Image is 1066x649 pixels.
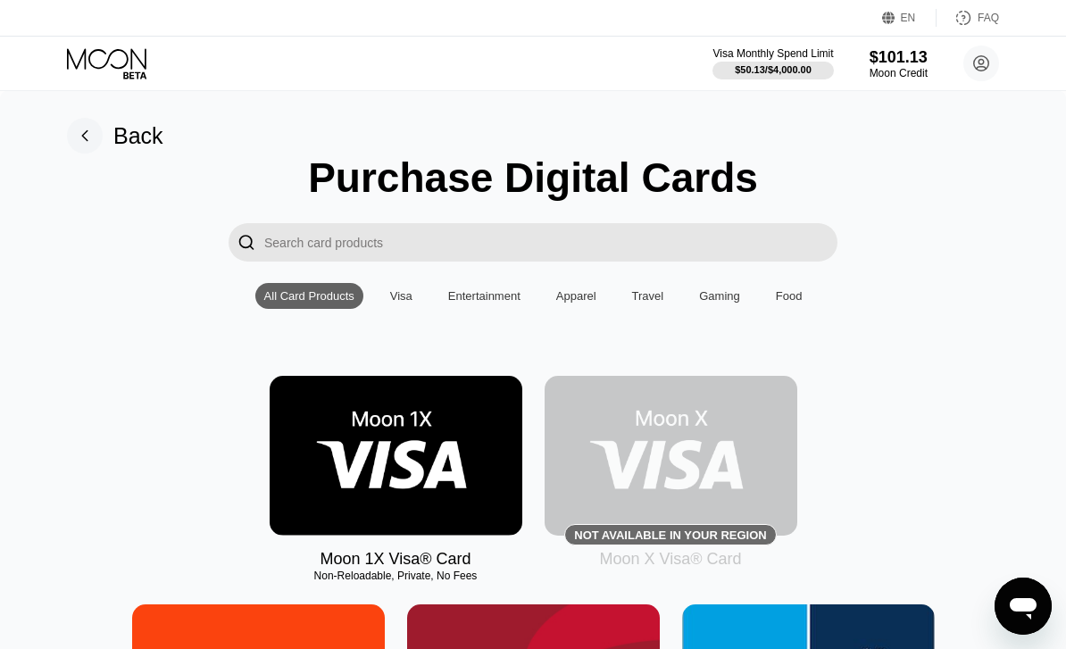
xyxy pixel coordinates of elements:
[574,528,766,542] div: Not available in your region
[882,9,937,27] div: EN
[870,48,928,67] div: $101.13
[237,232,255,253] div: 
[937,9,999,27] div: FAQ
[632,289,664,303] div: Travel
[556,289,596,303] div: Apparel
[264,289,354,303] div: All Card Products
[623,283,673,309] div: Travel
[712,47,833,79] div: Visa Monthly Spend Limit$50.13/$4,000.00
[690,283,749,309] div: Gaming
[270,570,522,582] div: Non-Reloadable, Private, No Fees
[767,283,812,309] div: Food
[390,289,412,303] div: Visa
[320,550,471,569] div: Moon 1X Visa® Card
[264,223,837,262] input: Search card products
[735,64,812,75] div: $50.13 / $4,000.00
[545,376,797,536] div: Not available in your region
[547,283,605,309] div: Apparel
[448,289,521,303] div: Entertainment
[113,123,163,149] div: Back
[229,223,264,262] div: 
[308,154,758,202] div: Purchase Digital Cards
[776,289,803,303] div: Food
[995,578,1052,635] iframe: Button to launch messaging window
[870,48,928,79] div: $101.13Moon Credit
[699,289,740,303] div: Gaming
[381,283,421,309] div: Visa
[67,118,163,154] div: Back
[901,12,916,24] div: EN
[978,12,999,24] div: FAQ
[599,550,741,569] div: Moon X Visa® Card
[255,283,363,309] div: All Card Products
[712,47,833,60] div: Visa Monthly Spend Limit
[439,283,529,309] div: Entertainment
[870,67,928,79] div: Moon Credit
